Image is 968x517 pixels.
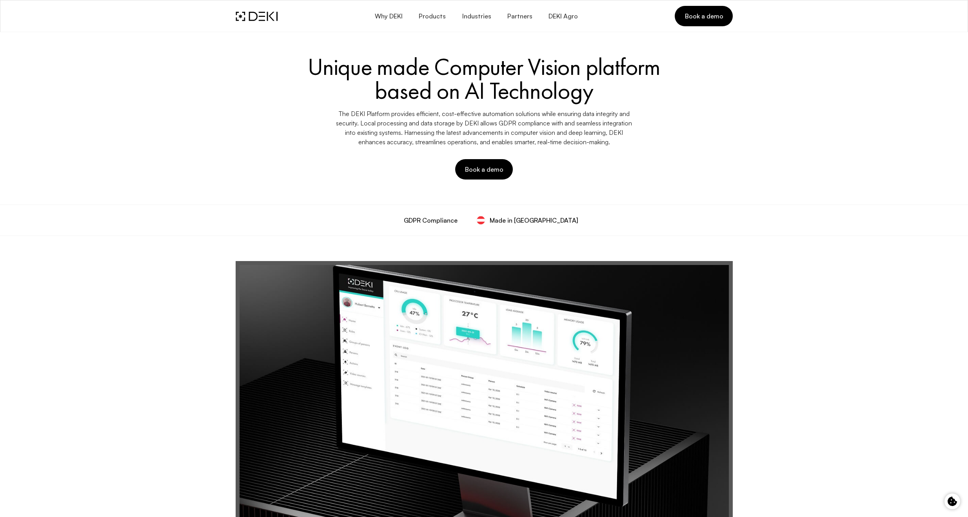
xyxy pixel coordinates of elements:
[540,7,586,25] a: DEKI Agro
[507,13,532,20] span: Partners
[418,13,446,20] span: Products
[236,55,733,103] h1: Unique made Computer Vision platform based on AI Technology
[455,159,513,180] button: Book a demo
[454,7,499,25] button: Industries
[461,13,491,20] span: Industries
[684,12,723,20] span: Book a demo
[374,13,402,20] span: Why DEKI
[548,13,578,20] span: DEKI Agro
[675,6,732,26] a: Book a demo
[331,109,637,147] p: The DEKI Platform provides efficient, cost-effective automation solutions while ensuring data int...
[366,7,410,25] button: Why DEKI
[236,11,278,21] img: DEKI Logo
[465,165,503,174] span: Book a demo
[410,7,454,25] button: Products
[490,216,578,225] span: Made in [GEOGRAPHIC_DATA]
[499,7,540,25] a: Partners
[476,216,486,225] img: svg%3e
[944,493,960,509] button: Cookie control
[404,216,458,225] span: GDPR Compliance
